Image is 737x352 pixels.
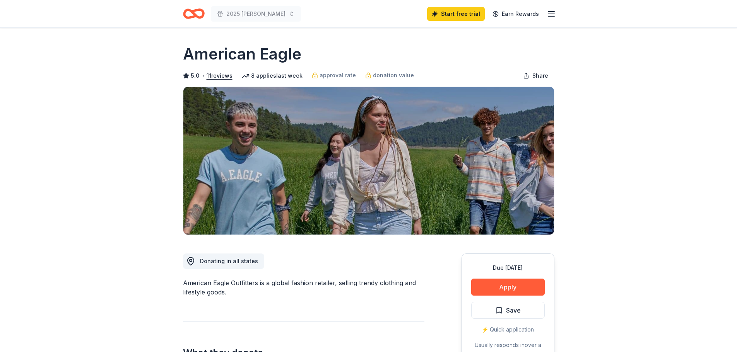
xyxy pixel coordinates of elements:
span: 5.0 [191,71,200,80]
span: 2025 [PERSON_NAME] [226,9,286,19]
button: Save [471,302,545,319]
span: approval rate [320,71,356,80]
div: ⚡️ Quick application [471,325,545,334]
button: 2025 [PERSON_NAME] [211,6,301,22]
a: approval rate [312,71,356,80]
a: Start free trial [427,7,485,21]
a: donation value [365,71,414,80]
div: American Eagle Outfitters is a global fashion retailer, selling trendy clothing and lifestyle goods. [183,278,424,297]
button: Share [517,68,554,83]
span: Save [506,305,521,315]
img: Image for American Eagle [183,87,554,235]
a: Earn Rewards [488,7,544,21]
div: 8 applies last week [242,71,303,80]
span: Donating in all states [200,258,258,264]
div: Due [DATE] [471,263,545,272]
span: • [202,73,204,79]
button: Apply [471,279,545,296]
button: 11reviews [207,71,233,80]
span: donation value [373,71,414,80]
span: Share [532,71,548,80]
h1: American Eagle [183,43,301,65]
a: Home [183,5,205,23]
